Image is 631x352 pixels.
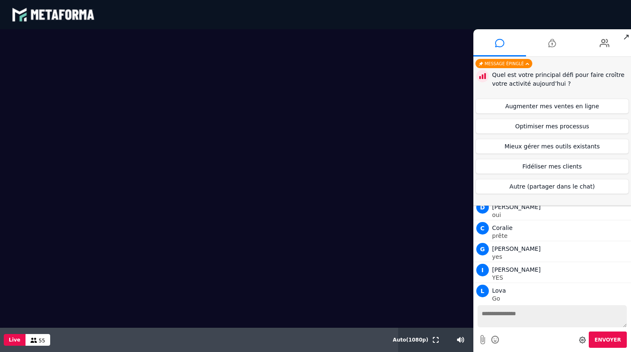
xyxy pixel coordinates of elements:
span: Coralie [492,224,513,231]
p: oui [492,212,629,218]
span: 55 [39,338,45,344]
span: Lova [492,287,506,294]
span: ↗ [621,29,631,44]
p: Go [492,296,629,301]
p: prête [492,233,629,239]
button: Live [4,334,26,346]
span: [PERSON_NAME] [492,204,541,210]
p: YES [492,275,629,281]
p: yes [492,254,629,260]
button: Envoyer [589,332,627,348]
span: [PERSON_NAME] [492,266,541,273]
span: Auto ( 1080 p) [393,337,428,343]
span: I [476,264,489,276]
span: C [476,222,489,235]
span: [PERSON_NAME] [492,245,541,252]
div: Message épinglé [475,59,532,68]
span: Envoyer [595,337,621,343]
div: Quel est votre principal défi pour faire croître votre activité aujourd’hui ? [492,71,629,88]
span: G [476,243,489,255]
span: D [476,201,489,214]
button: Mieux gérer mes outils existants [475,139,629,154]
button: Fidéliser mes clients [475,159,629,174]
button: Optimiser mes processus [475,119,629,134]
button: Auto(1080p) [391,328,430,352]
button: Augmenter mes ventes en ligne [475,99,629,114]
span: L [476,285,489,297]
button: Autre (partager dans le chat) [475,179,629,194]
